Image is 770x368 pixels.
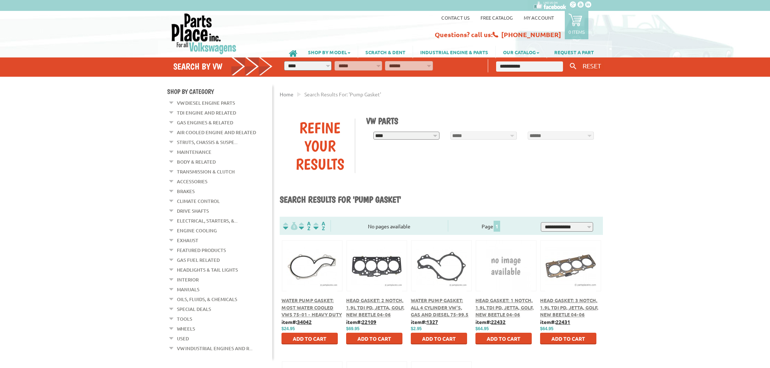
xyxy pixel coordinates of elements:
img: filterpricelow.svg [283,222,297,230]
a: Exhaust [177,236,198,245]
a: Electrical, Starters, &... [177,216,238,225]
img: Parts Place Inc! [171,13,237,55]
img: Sort by Sales Rank [312,222,327,230]
a: Maintenance [177,147,211,157]
a: Head Gasket: 1 Notch, 1.9L TDI PD, Jetta, Golf, New Beetle 04-06 [475,297,534,317]
a: Water Pump Gasket: Most Water Cooled VWs 75-01 - Heavy Duty [281,297,342,317]
button: Add to Cart [281,333,338,344]
a: Drive Shafts [177,206,209,216]
img: Sort by Headline [297,222,312,230]
button: Keyword Search [568,60,579,72]
b: item#: [475,319,506,325]
h1: VW Parts [366,116,598,126]
button: Add to Cart [540,333,596,344]
button: Add to Cart [475,333,532,344]
a: VW Diesel Engine Parts [177,98,235,108]
a: 0 items [565,11,588,39]
a: Manuals [177,285,199,294]
a: INDUSTRIAL ENGINE & PARTS [413,46,495,58]
a: Brakes [177,187,195,196]
span: $69.95 [346,326,360,331]
a: TDI Engine and Related [177,108,236,117]
span: Add to Cart [487,335,520,342]
span: Add to Cart [422,335,456,342]
a: Climate Control [177,196,220,206]
a: Free Catalog [481,15,513,21]
a: Used [177,334,189,343]
span: $64.95 [475,326,489,331]
u: 1327 [426,319,438,325]
span: 1 [494,221,500,232]
a: Featured Products [177,245,226,255]
a: Headlights & Tail Lights [177,265,238,275]
span: Add to Cart [293,335,327,342]
a: OUR CATALOG [496,46,547,58]
span: $2.95 [411,326,422,331]
a: Oils, Fluids, & Chemicals [177,295,237,304]
span: Add to Cart [551,335,585,342]
a: Head Gasket: 2 Notch, 1.9L TDI PD, Jetta, Golf, New Beetle 04-06 [346,297,405,317]
u: 22109 [362,319,376,325]
a: Engine Cooling [177,226,217,235]
a: Water Pump Gasket: All 4 cylinder VW's, Gas and Diesel 75-99.5 [411,297,469,317]
button: Add to Cart [411,333,467,344]
a: Transmission & Clutch [177,167,235,176]
span: $24.95 [281,326,295,331]
div: Refine Your Results [285,119,355,173]
h1: Search results for 'Pump gasket' [280,194,603,206]
button: Add to Cart [346,333,402,344]
a: Contact us [441,15,470,21]
a: Gas Engines & Related [177,118,233,127]
div: No pages available [331,223,448,230]
div: Page [448,220,534,232]
h4: Shop By Category [167,88,272,95]
a: Gas Fuel Related [177,255,220,265]
b: item#: [281,319,312,325]
u: 34042 [297,319,312,325]
b: item#: [346,319,376,325]
a: My Account [524,15,554,21]
a: VW Industrial Engines and R... [177,344,252,353]
u: 22432 [491,319,506,325]
a: Tools [177,314,192,324]
p: 0 items [568,29,585,35]
b: item#: [540,319,570,325]
a: Home [280,91,293,97]
h4: Search by VW [173,61,273,72]
a: Body & Related [177,157,216,167]
a: Special Deals [177,304,211,314]
button: RESET [580,60,604,71]
b: item#: [411,319,438,325]
span: RESET [583,62,601,69]
a: Wheels [177,324,195,333]
span: $64.95 [540,326,554,331]
a: SCRATCH & DENT [358,46,413,58]
a: REQUEST A PART [547,46,601,58]
a: Accessories [177,177,207,186]
span: Search results for: 'Pump gasket' [304,91,381,97]
u: 22431 [556,319,570,325]
span: Add to Cart [357,335,391,342]
a: Air Cooled Engine and Related [177,128,256,137]
a: SHOP BY MODEL [301,46,358,58]
a: Struts, Chassis & Suspe... [177,137,238,147]
a: Interior [177,275,199,284]
a: Head Gasket: 3 Notch, 1.9L TDI PD, Jetta, Golf, New Beetle 04-06 [540,297,599,317]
